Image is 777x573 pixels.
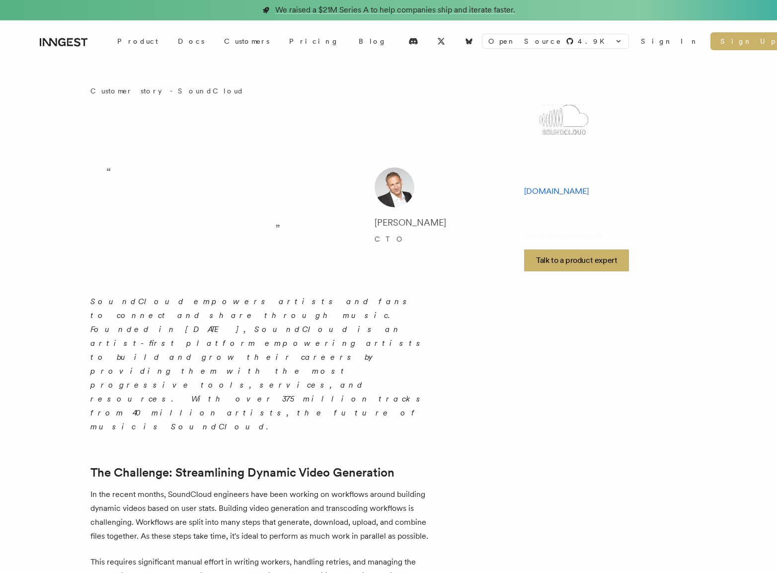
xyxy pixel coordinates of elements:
[214,32,279,50] a: Customers
[524,230,629,242] p: Interested in Inngest?
[430,33,452,49] a: X
[524,150,671,173] p: SoundCloud empowers artists and fans to connect and share through music
[107,32,168,50] div: Product
[90,86,488,96] div: Customer story - SoundCloud
[458,33,480,49] a: Bluesky
[90,488,438,543] p: In the recent months, SoundCloud engineers have been working on workflows around building dynamic...
[488,36,562,46] span: Open Source
[504,105,623,135] img: SoundCloud's logo
[524,186,589,196] a: [DOMAIN_NAME]
[90,466,394,480] a: The Challenge: Streamlining Dynamic Video Generation
[114,167,359,247] p: I wanted to find a solution that would let us just write the code, not manage the infrastructure ...
[90,297,426,431] em: SoundCloud empowers artists and fans to connect and share through music. Founded in [DATE], Sound...
[275,222,280,236] span: ”
[641,36,699,46] a: Sign In
[168,32,214,50] a: Docs
[275,4,515,16] span: We raised a $21M Series A to help companies ship and iterate faster.
[106,169,111,175] span: “
[375,235,407,243] span: CTO
[90,104,472,128] h1: Streamlining dynamic video generation
[349,32,396,50] a: Blog
[578,36,611,46] span: 4.9 K
[524,249,629,271] a: Talk to a product expert
[375,217,446,228] span: [PERSON_NAME]
[402,33,424,49] a: Discord
[375,167,414,207] img: Image of Matthew Drooker
[279,32,349,50] a: Pricing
